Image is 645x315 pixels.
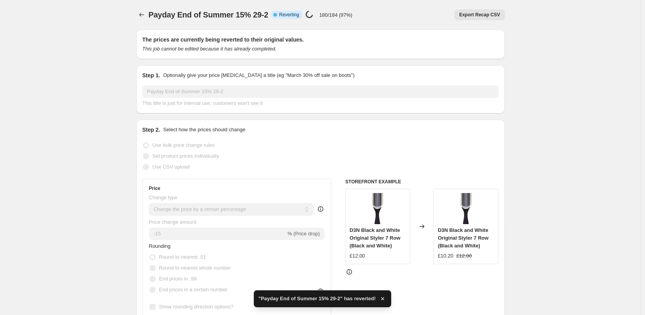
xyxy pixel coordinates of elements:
[454,9,505,20] button: Export Recap CSV
[142,71,160,79] h2: Step 1.
[149,10,269,19] span: Payday End of Summer 15% 29-2
[142,85,499,98] input: 30% off holiday sale
[149,243,171,249] span: Rounding
[159,254,206,260] span: Round to nearest .01
[279,12,299,18] span: Reverting
[153,164,190,170] span: Use CSV upload
[362,193,393,224] img: D3NN003SXCD-1_80x.png
[159,287,227,292] span: End prices in a certain number
[159,276,197,282] span: End prices in .99
[142,126,160,134] h2: Step 2.
[159,304,234,310] span: Show rounding direction options?
[142,36,499,44] h2: The prices are currently being reverted to their original values.
[459,12,500,18] span: Export Recap CSV
[456,252,472,260] strike: £12.00
[258,295,376,303] span: "Payday End of Summer 15% 29-2" has reverted!
[319,12,352,18] p: 180/184 (97%)
[317,205,324,213] div: help
[142,100,263,106] span: This title is just for internal use, customers won't see it
[438,252,453,260] div: £10.20
[163,126,245,134] p: Select how the prices should change
[149,219,197,225] span: Price change amount
[163,71,354,79] p: Optionally give your price [MEDICAL_DATA] a title (eg "March 30% off sale on boots")
[136,9,147,20] button: Price change jobs
[350,227,401,249] span: D3N Black and White Original Styler 7 Row (Black and White)
[288,231,320,237] span: % (Price drop)
[451,193,482,224] img: D3NN003SXCD-1_80x.png
[438,227,489,249] span: D3N Black and White Original Styler 7 Row (Black and White)
[350,252,365,260] div: £12.00
[153,142,215,148] span: Use bulk price change rules
[142,46,277,52] i: This job cannot be edited because it has already completed.
[345,179,499,185] h6: STOREFRONT EXAMPLE
[159,265,231,271] span: Round to nearest whole number
[149,185,160,191] h3: Price
[149,228,286,240] input: -15
[153,153,219,159] span: Set product prices individually
[149,195,178,200] span: Change type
